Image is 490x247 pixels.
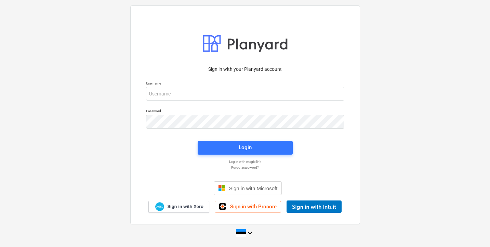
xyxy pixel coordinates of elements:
[143,159,348,164] a: Log in with magic link
[146,109,344,115] p: Password
[229,185,278,191] span: Sign in with Microsoft
[146,66,344,73] p: Sign in with your Planyard account
[167,204,203,210] span: Sign in with Xero
[143,165,348,170] a: Forgot password?
[246,229,254,237] i: keyboard_arrow_down
[146,87,344,101] input: Username
[155,202,164,211] img: Xero logo
[198,141,293,155] button: Login
[215,201,281,212] a: Sign in with Procore
[148,201,209,213] a: Sign in with Xero
[230,204,277,210] span: Sign in with Procore
[218,185,225,192] img: Microsoft logo
[239,143,252,152] div: Login
[146,81,344,87] p: Username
